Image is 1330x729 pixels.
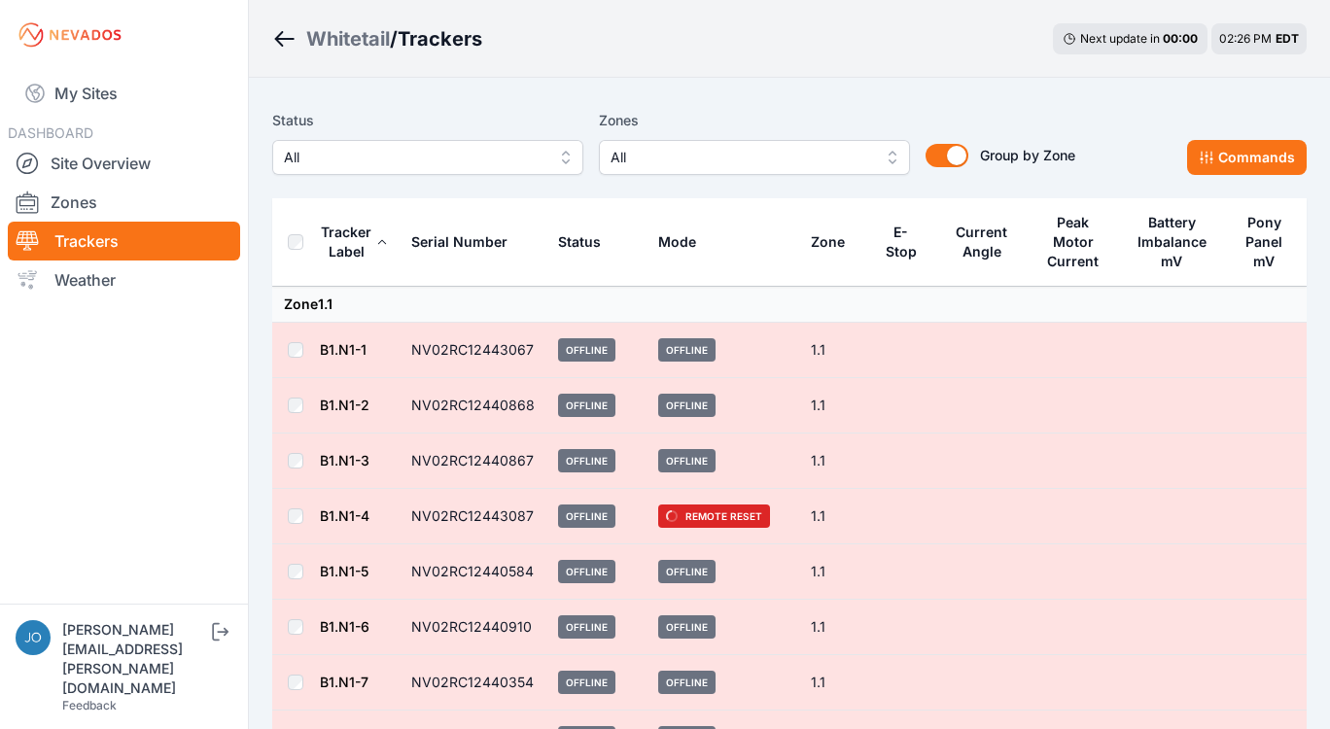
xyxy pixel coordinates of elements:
button: Zone [811,219,860,265]
td: NV02RC12443087 [400,489,546,544]
a: B1.N1-2 [320,397,369,413]
button: Status [558,219,616,265]
span: / [390,25,398,52]
button: Serial Number [411,219,523,265]
a: My Sites [8,70,240,117]
td: 1.1 [799,378,872,434]
td: 1.1 [799,434,872,489]
a: B1.N1-7 [320,674,368,690]
td: 1.1 [799,489,872,544]
div: Status [558,232,601,252]
button: Tracker Label [320,209,388,275]
div: Mode [658,232,696,252]
div: Battery Imbalance mV [1135,213,1209,271]
span: Offline [558,338,615,362]
button: Commands [1187,140,1307,175]
label: Status [272,109,583,132]
a: Feedback [62,698,117,712]
label: Zones [599,109,910,132]
span: Offline [658,671,716,694]
span: Offline [558,560,615,583]
span: Offline [558,671,615,694]
a: B1.N1-1 [320,341,367,358]
a: Trackers [8,222,240,260]
a: B1.N1-4 [320,507,369,524]
button: All [599,140,910,175]
td: 1.1 [799,655,872,711]
td: 1.1 [799,323,872,378]
h3: Trackers [398,25,482,52]
span: Offline [658,449,716,472]
span: Offline [558,449,615,472]
span: 02:26 PM [1219,31,1272,46]
div: 00 : 00 [1163,31,1198,47]
a: Site Overview [8,144,240,183]
span: Offline [658,394,716,417]
nav: Breadcrumb [272,14,482,64]
td: NV02RC12443067 [400,323,546,378]
button: Pony Panel mV [1242,199,1295,285]
span: Offline [658,338,716,362]
span: Offline [658,560,716,583]
span: Offline [558,504,615,528]
a: Whitetail [306,25,390,52]
div: Serial Number [411,232,507,252]
button: Current Angle [954,209,1021,275]
div: Peak Motor Current [1044,213,1102,271]
img: joe.mikula@nevados.solar [16,620,51,655]
span: Remote Reset [658,504,770,528]
span: Group by Zone [980,147,1075,163]
div: Current Angle [954,223,1010,261]
a: Zones [8,183,240,222]
span: Next update in [1080,31,1160,46]
a: B1.N1-3 [320,452,369,469]
span: Offline [558,394,615,417]
div: Zone [811,232,845,252]
td: NV02RC12440910 [400,600,546,655]
button: Mode [658,219,712,265]
td: 1.1 [799,600,872,655]
div: Tracker Label [320,223,372,261]
td: NV02RC12440584 [400,544,546,600]
button: E-Stop [884,209,930,275]
div: Pony Panel mV [1242,213,1286,271]
td: NV02RC12440868 [400,378,546,434]
img: Nevados [16,19,124,51]
a: B1.N1-6 [320,618,369,635]
a: Weather [8,260,240,299]
td: NV02RC12440354 [400,655,546,711]
span: Offline [658,615,716,639]
td: Zone 1.1 [272,287,1307,323]
button: Peak Motor Current [1044,199,1111,285]
div: E-Stop [884,223,918,261]
a: B1.N1-5 [320,563,368,579]
div: [PERSON_NAME][EMAIL_ADDRESS][PERSON_NAME][DOMAIN_NAME] [62,620,208,698]
button: Battery Imbalance mV [1135,199,1219,285]
span: DASHBOARD [8,124,93,141]
span: Offline [558,615,615,639]
button: All [272,140,583,175]
td: NV02RC12440867 [400,434,546,489]
td: 1.1 [799,544,872,600]
span: All [284,146,544,169]
span: All [611,146,871,169]
span: EDT [1276,31,1299,46]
